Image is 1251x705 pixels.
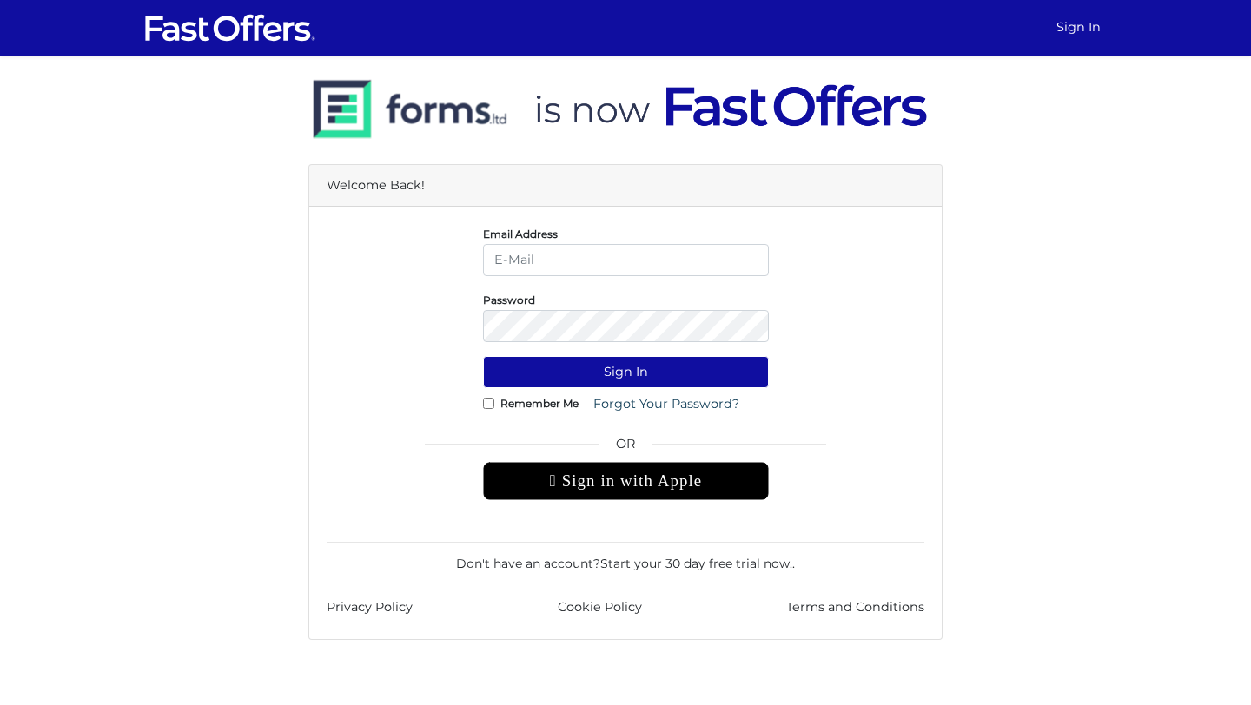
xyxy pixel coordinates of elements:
[327,542,924,573] div: Don't have an account? .
[327,597,413,617] a: Privacy Policy
[500,401,579,405] label: Remember Me
[483,434,769,462] span: OR
[483,232,558,236] label: Email Address
[582,388,751,420] a: Forgot Your Password?
[483,462,769,500] div: Sign in with Apple
[483,356,769,388] button: Sign In
[600,556,792,571] a: Start your 30 day free trial now.
[1049,10,1108,44] a: Sign In
[558,597,642,617] a: Cookie Policy
[309,165,942,207] div: Welcome Back!
[483,298,535,302] label: Password
[786,597,924,617] a: Terms and Conditions
[483,244,769,276] input: E-Mail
